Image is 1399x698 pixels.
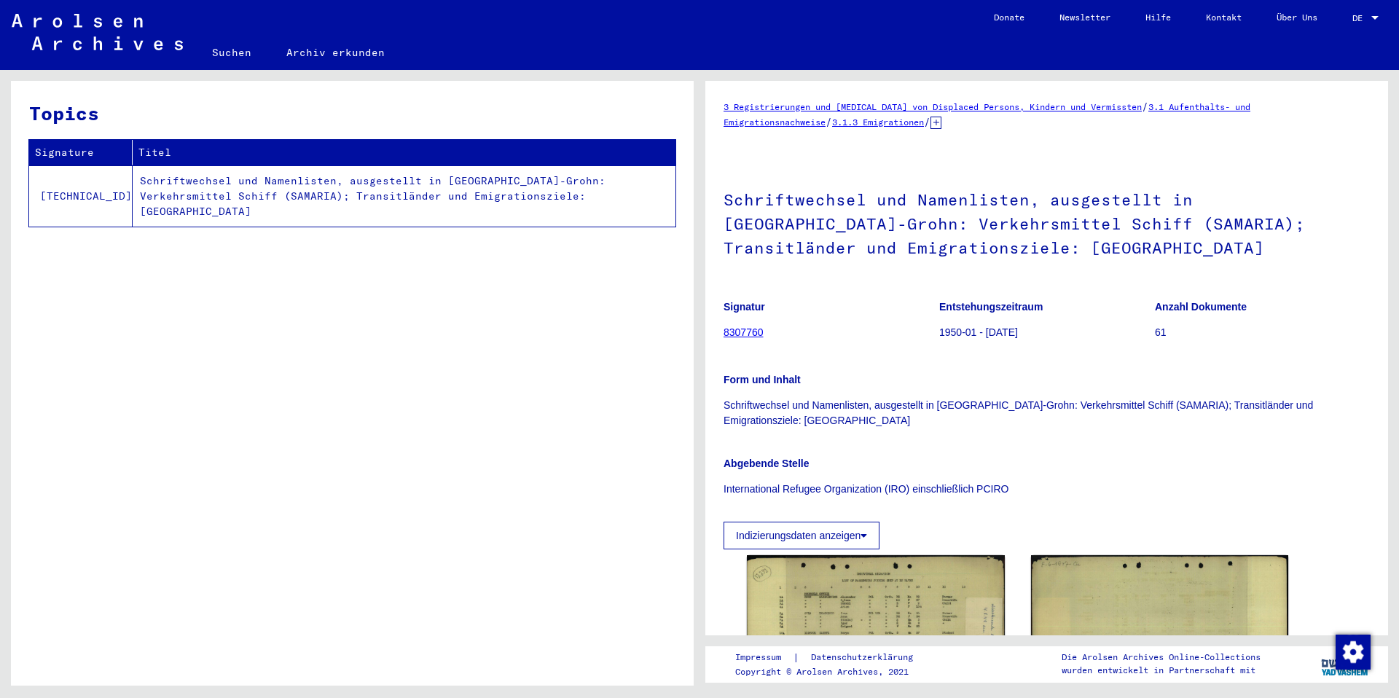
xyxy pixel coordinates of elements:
[724,166,1370,278] h1: Schriftwechsel und Namenlisten, ausgestellt in [GEOGRAPHIC_DATA]-Grohn: Verkehrsmittel Schiff (SA...
[724,301,765,313] b: Signatur
[832,117,924,128] a: 3.1.3 Emigrationen
[724,326,764,338] a: 8307760
[826,115,832,128] span: /
[133,165,675,227] td: Schriftwechsel und Namenlisten, ausgestellt in [GEOGRAPHIC_DATA]-Grohn: Verkehrsmittel Schiff (SA...
[269,35,402,70] a: Archiv erkunden
[1062,664,1261,677] p: wurden entwickelt in Partnerschaft mit
[799,650,930,665] a: Datenschutzerklärung
[735,665,930,678] p: Copyright © Arolsen Archives, 2021
[724,458,809,469] b: Abgebende Stelle
[133,140,675,165] th: Titel
[12,14,183,50] img: Arolsen_neg.svg
[29,165,133,227] td: [TECHNICAL_ID]
[724,482,1370,497] p: International Refugee Organization (IRO) einschließlich PCIRO
[1352,13,1368,23] span: DE
[924,115,930,128] span: /
[29,99,675,128] h3: Topics
[939,325,1154,340] p: 1950-01 - [DATE]
[195,35,269,70] a: Suchen
[724,374,801,385] b: Form und Inhalt
[29,140,133,165] th: Signature
[724,398,1370,428] p: Schriftwechsel und Namenlisten, ausgestellt in [GEOGRAPHIC_DATA]-Grohn: Verkehrsmittel Schiff (SA...
[1142,100,1148,113] span: /
[1062,651,1261,664] p: Die Arolsen Archives Online-Collections
[1155,325,1370,340] p: 61
[1335,634,1370,669] div: Zustimmung ändern
[1155,301,1247,313] b: Anzahl Dokumente
[939,301,1043,313] b: Entstehungszeitraum
[724,101,1142,112] a: 3 Registrierungen und [MEDICAL_DATA] von Displaced Persons, Kindern und Vermissten
[724,522,879,549] button: Indizierungsdaten anzeigen
[735,650,930,665] div: |
[735,650,793,665] a: Impressum
[1318,646,1373,682] img: yv_logo.png
[1336,635,1371,670] img: Zustimmung ändern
